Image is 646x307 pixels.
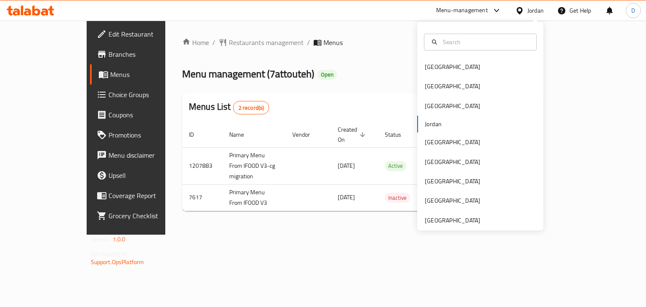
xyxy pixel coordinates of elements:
span: Restaurants management [229,37,304,48]
li: / [212,37,215,48]
h2: Menus List [189,101,269,114]
div: [GEOGRAPHIC_DATA] [425,216,480,225]
div: [GEOGRAPHIC_DATA] [425,138,480,147]
span: Vendor [292,130,321,140]
div: Total records count [233,101,270,114]
span: Upsell [109,170,188,180]
span: [DATE] [338,160,355,171]
table: enhanced table [182,122,600,211]
div: [GEOGRAPHIC_DATA] [425,177,480,186]
div: [GEOGRAPHIC_DATA] [425,62,480,71]
a: Menu disclaimer [90,145,195,165]
a: Coverage Report [90,185,195,206]
div: [GEOGRAPHIC_DATA] [425,82,480,91]
span: Status [385,130,412,140]
span: D [631,6,635,15]
span: Version: [91,234,111,245]
span: Branches [109,49,188,59]
a: Menus [90,64,195,85]
span: Menus [110,69,188,79]
span: Coverage Report [109,191,188,201]
div: [GEOGRAPHIC_DATA] [425,101,480,111]
span: Open [318,71,337,78]
span: Grocery Checklist [109,211,188,221]
input: Search [439,37,531,47]
a: Choice Groups [90,85,195,105]
div: [GEOGRAPHIC_DATA] [425,157,480,167]
span: Name [229,130,255,140]
span: Created On [338,124,368,145]
span: [DATE] [338,192,355,203]
span: Get support on: [91,248,130,259]
td: Primary Menu From IFOOD V3 [222,184,286,211]
span: 2 record(s) [233,104,269,112]
span: Active [385,161,406,171]
li: / [307,37,310,48]
div: Jordan [527,6,544,15]
span: Menu disclaimer [109,150,188,160]
span: Edit Restaurant [109,29,188,39]
a: Coupons [90,105,195,125]
a: Support.OpsPlatform [91,257,144,267]
a: Grocery Checklist [90,206,195,226]
a: Edit Restaurant [90,24,195,44]
span: Promotions [109,130,188,140]
span: 1.0.0 [113,234,126,245]
td: 1207883 [182,147,222,184]
span: Coupons [109,110,188,120]
span: Menus [323,37,343,48]
a: Promotions [90,125,195,145]
span: Choice Groups [109,90,188,100]
a: Branches [90,44,195,64]
td: Primary Menu From IFOOD V3-cg migration [222,147,286,184]
td: 7617 [182,184,222,211]
a: Home [182,37,209,48]
a: Restaurants management [219,37,304,48]
span: ID [189,130,205,140]
div: Menu-management [436,5,488,16]
div: Open [318,70,337,80]
a: Upsell [90,165,195,185]
div: [GEOGRAPHIC_DATA] [425,196,480,205]
nav: breadcrumb [182,37,543,48]
span: Menu management ( 7attouteh ) [182,64,314,83]
span: Inactive [385,193,410,203]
